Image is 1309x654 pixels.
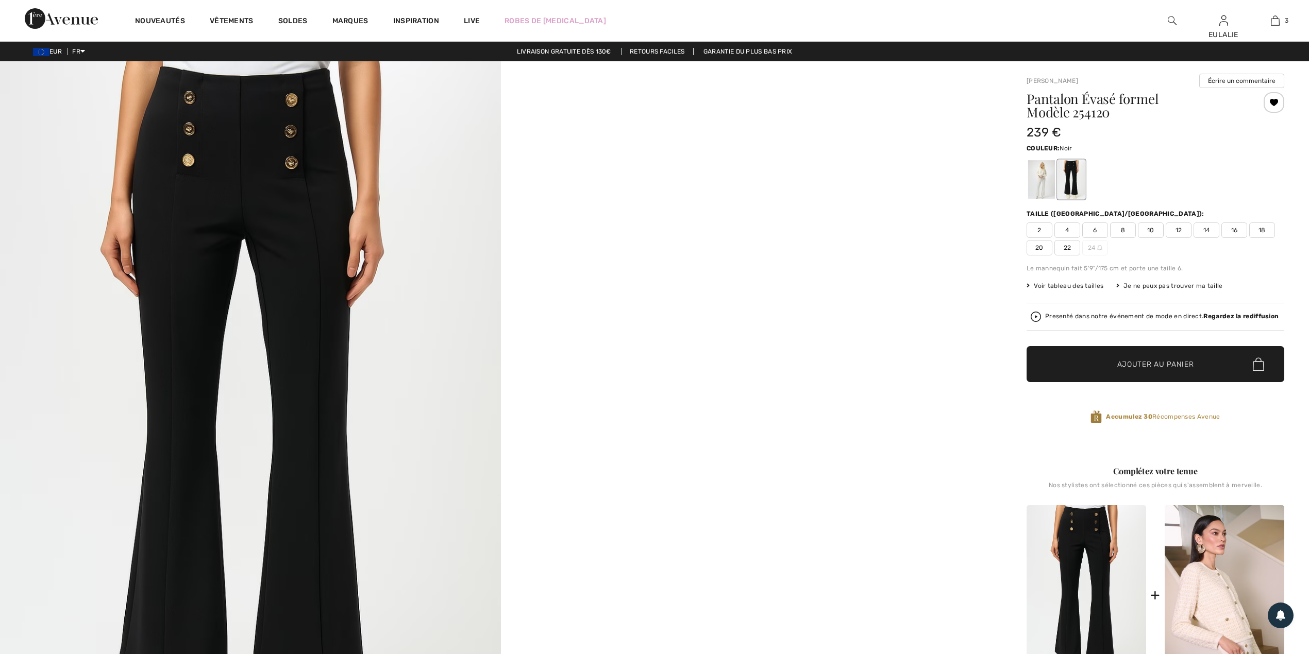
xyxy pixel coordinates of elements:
[1027,240,1052,255] span: 20
[210,16,254,27] a: Vêtements
[1054,240,1080,255] span: 22
[1082,240,1108,255] span: 24
[1060,145,1072,152] span: Noir
[1027,346,1284,382] button: Ajouter au panier
[135,16,185,27] a: Nouveautés
[1027,209,1206,218] div: Taille ([GEOGRAPHIC_DATA]/[GEOGRAPHIC_DATA]):
[1031,312,1041,322] img: Regardez la rediffusion
[1090,410,1102,424] img: Récompenses Avenue
[1168,14,1177,27] img: recherche
[1027,481,1284,497] div: Nos stylistes ont sélectionné ces pièces qui s'assemblent à merveille.
[1219,14,1228,27] img: Mes infos
[501,61,1002,312] video: Your browser does not support the video tag.
[695,48,801,55] a: Garantie du plus bas prix
[1082,222,1108,238] span: 6
[1117,359,1194,370] span: Ajouter au panier
[332,16,368,27] a: Marques
[1027,77,1078,84] a: [PERSON_NAME]
[33,48,66,55] span: EUR
[1116,281,1223,290] div: Je ne peux pas trouver ma taille
[1110,222,1136,238] span: 8
[1250,14,1300,27] a: 3
[1219,15,1228,25] a: Se connecter
[1150,583,1160,607] div: +
[1028,160,1055,199] div: Vanille 30
[278,16,308,27] a: Soldes
[621,48,694,55] a: Retours faciles
[1106,412,1220,421] span: Récompenses Avenue
[1221,222,1247,238] span: 16
[1203,313,1279,320] strong: Regardez la rediffusion
[1249,222,1275,238] span: 18
[1027,92,1241,119] h1: Pantalon Évasé formel Modèle 254120
[505,15,606,26] a: Robes de [MEDICAL_DATA]
[1285,16,1288,25] span: 3
[1027,465,1284,477] div: Complétez votre tenue
[1106,413,1152,420] strong: Accumulez 30
[393,16,439,27] span: Inspiration
[1198,29,1249,40] div: EULALIE
[1194,222,1219,238] span: 14
[1058,160,1085,199] div: Noir
[1271,14,1280,27] img: Mon panier
[1253,357,1264,371] img: Bag.svg
[1045,313,1279,320] div: Presenté dans notre événement de mode en direct.
[1027,222,1052,238] span: 2
[1027,281,1104,290] span: Voir tableau des tailles
[1054,222,1080,238] span: 4
[1027,264,1284,273] div: Le mannequin fait 5'9"/175 cm et porte une taille 6.
[1138,222,1164,238] span: 10
[1027,145,1060,152] span: Couleur:
[33,48,49,56] img: Euro
[72,48,85,55] span: FR
[25,8,98,29] img: 1ère Avenue
[509,48,619,55] a: Livraison gratuite dès 130€
[1027,125,1062,140] span: 239 €
[1097,245,1102,250] img: ring-m.svg
[464,15,480,26] a: Live
[1166,222,1191,238] span: 12
[1199,74,1284,88] button: Écrire un commentaire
